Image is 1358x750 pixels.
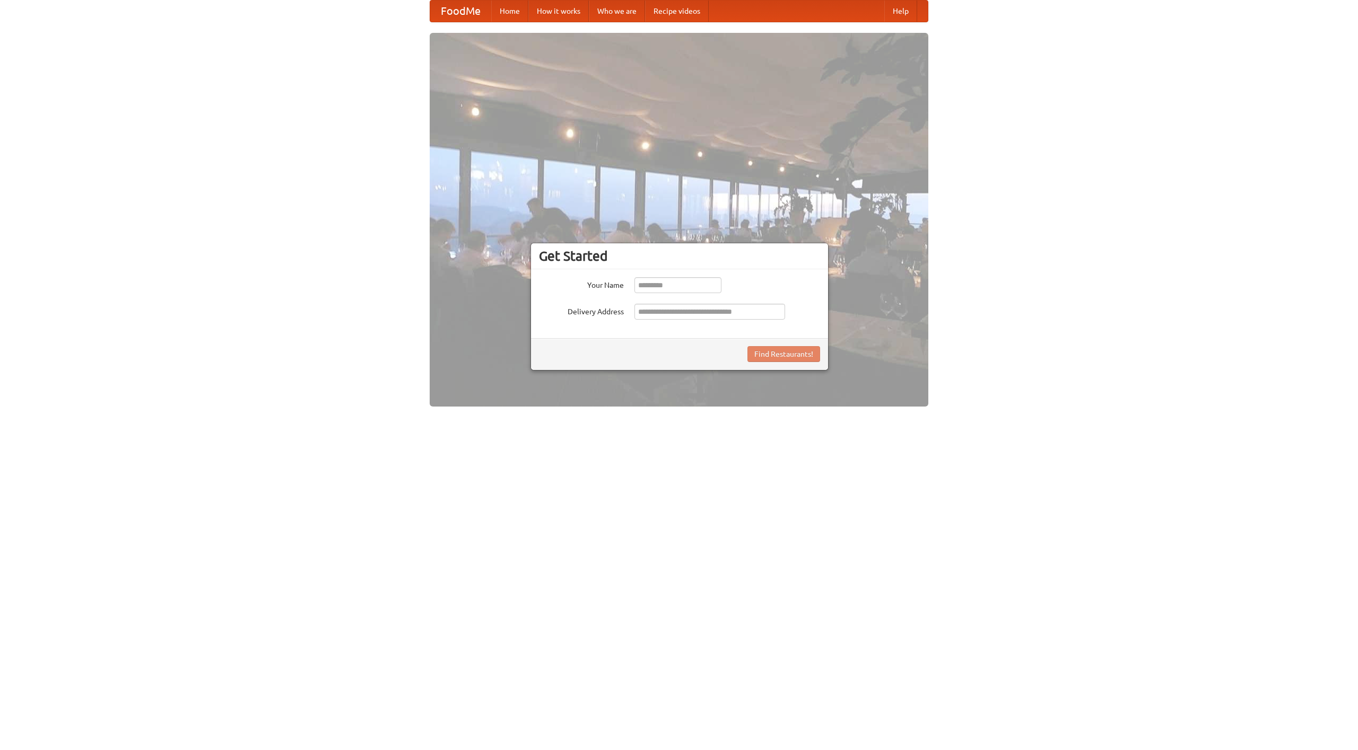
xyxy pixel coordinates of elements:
a: Help [884,1,917,22]
a: Home [491,1,528,22]
a: FoodMe [430,1,491,22]
a: How it works [528,1,589,22]
button: Find Restaurants! [747,346,820,362]
a: Recipe videos [645,1,709,22]
a: Who we are [589,1,645,22]
h3: Get Started [539,248,820,264]
label: Delivery Address [539,304,624,317]
label: Your Name [539,277,624,290]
